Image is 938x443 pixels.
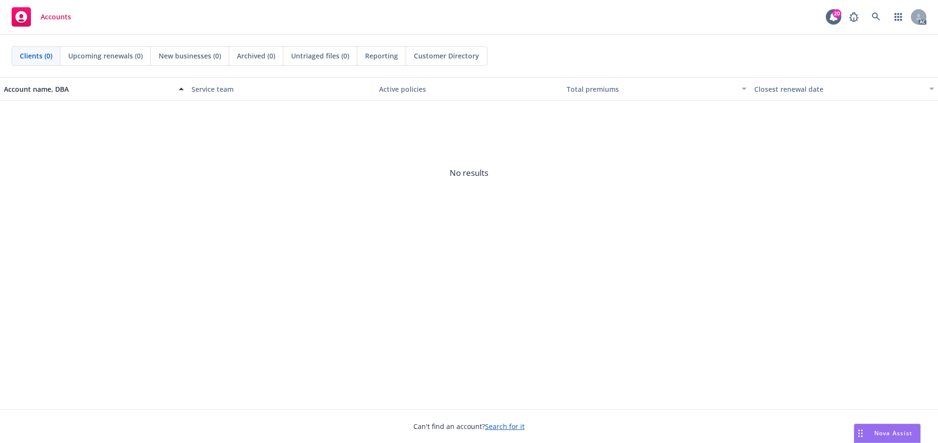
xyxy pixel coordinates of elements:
button: Active policies [375,77,563,100]
button: Closest renewal date [750,77,938,100]
span: Reporting [365,51,398,61]
span: Can't find an account? [413,421,525,431]
div: Closest renewal date [754,84,923,94]
div: Total premiums [567,84,736,94]
span: Accounts [41,13,71,21]
span: Customer Directory [414,51,479,61]
div: Account name, DBA [4,84,173,94]
button: Service team [188,77,375,100]
a: Search [866,7,886,27]
div: Drag to move [854,424,866,443]
button: Nova Assist [854,424,921,443]
span: Archived (0) [237,51,275,61]
div: Service team [191,84,371,94]
a: Accounts [8,3,75,30]
a: Report a Bug [844,7,864,27]
span: Nova Assist [874,429,912,437]
span: Clients (0) [20,51,52,61]
span: Upcoming renewals (0) [68,51,143,61]
span: Untriaged files (0) [291,51,349,61]
a: Search for it [485,422,525,431]
div: Active policies [379,84,559,94]
span: New businesses (0) [159,51,221,61]
button: Total premiums [563,77,750,100]
div: 20 [833,9,841,18]
a: Switch app [889,7,908,27]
